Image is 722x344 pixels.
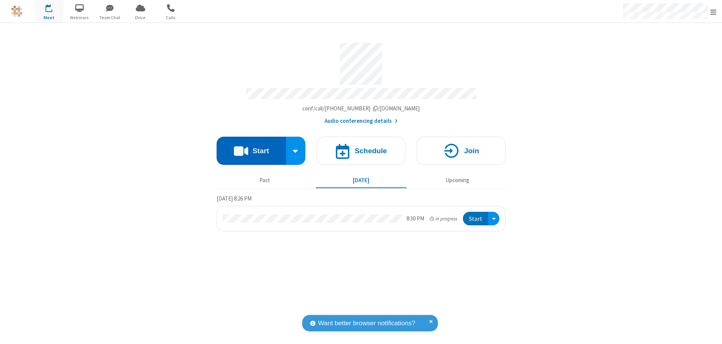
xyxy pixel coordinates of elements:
[463,212,488,226] button: Start
[65,14,94,21] span: Webinars
[286,137,306,165] div: Start conference options
[488,212,499,226] div: Open menu
[302,104,420,113] button: Copy my meeting room linkCopy my meeting room link
[325,117,398,125] button: Audio conferencing details
[217,195,252,202] span: [DATE] 8:26 PM
[430,215,457,222] em: in progress
[220,173,310,187] button: Past
[217,137,286,165] button: Start
[126,14,155,21] span: Drive
[316,173,407,187] button: [DATE]
[51,4,56,10] div: 1
[355,147,387,154] h4: Schedule
[157,14,185,21] span: Calls
[464,147,479,154] h4: Join
[96,14,124,21] span: Team Chat
[217,37,505,125] section: Account details
[35,14,63,21] span: Meet
[11,6,23,17] img: QA Selenium DO NOT DELETE OR CHANGE
[318,318,415,328] span: Want better browser notifications?
[417,137,505,165] button: Join
[217,194,505,232] section: Today's Meetings
[302,105,420,112] span: Copy my meeting room link
[317,137,405,165] button: Schedule
[412,173,503,187] button: Upcoming
[252,147,269,154] h4: Start
[407,214,424,223] div: 8:30 PM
